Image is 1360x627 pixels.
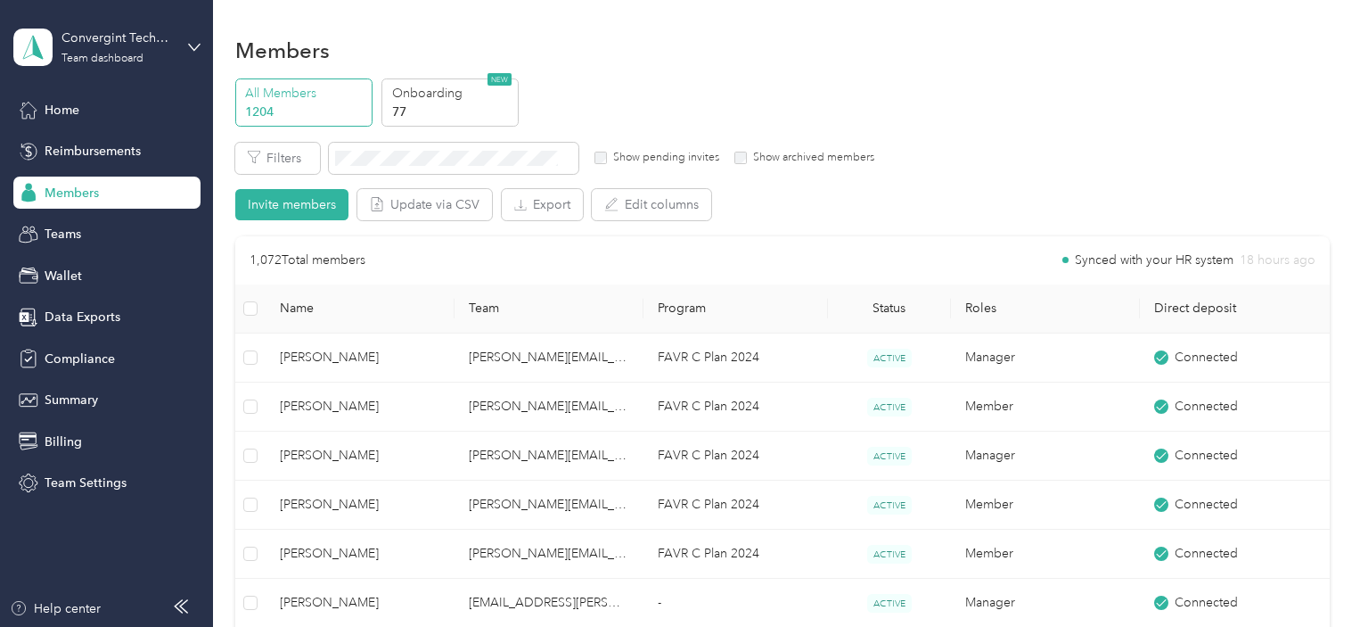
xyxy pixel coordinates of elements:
[951,432,1140,481] td: Manager
[266,481,455,530] td: Ryan Mossi
[280,397,440,417] span: [PERSON_NAME]
[45,142,141,161] span: Reimbursements
[45,350,115,368] span: Compliance
[1175,348,1238,367] span: Connected
[61,54,143,64] div: Team dashboard
[951,530,1140,579] td: Member
[266,285,455,334] th: Name
[455,481,643,530] td: mike.painter@convergint.com
[266,530,455,579] td: Michael Mccormack
[455,334,643,383] td: curt.tarpley@convergint.com
[607,150,719,166] label: Show pending invites
[45,433,82,451] span: Billing
[357,189,492,220] button: Update via CSV
[455,383,643,432] td: kevin.prior@convergint.com
[643,383,828,432] td: FAVR C Plan 2024
[951,334,1140,383] td: Manager
[280,544,440,564] span: [PERSON_NAME]
[502,189,583,220] button: Export
[455,432,643,481] td: brian.ashton@convergint.com
[951,383,1140,432] td: Member
[1175,446,1238,466] span: Connected
[45,474,127,492] span: Team Settings
[643,285,828,334] th: Program
[45,101,79,120] span: Home
[45,308,120,326] span: Data Exports
[45,391,98,409] span: Summary
[392,103,513,121] p: 77
[867,496,912,515] span: ACTIVE
[643,481,828,530] td: FAVR C Plan 2024
[280,593,440,613] span: [PERSON_NAME]
[245,84,366,103] p: All Members
[1075,254,1233,267] span: Synced with your HR system
[235,143,320,174] button: Filters
[592,189,711,220] button: Edit columns
[1260,527,1360,627] iframe: Everlance-gr Chat Button Frame
[455,530,643,579] td: terryann.schwiederek@convergint.com
[266,432,455,481] td: Brian Ashton
[235,41,330,60] h1: Members
[266,334,455,383] td: Curtis Tarpley
[643,432,828,481] td: FAVR C Plan 2024
[951,481,1140,530] td: Member
[280,348,440,367] span: [PERSON_NAME]
[867,349,912,367] span: ACTIVE
[867,447,912,466] span: ACTIVE
[1240,254,1315,267] span: 18 hours ago
[487,73,512,86] span: NEW
[867,398,912,417] span: ACTIVE
[867,594,912,613] span: ACTIVE
[10,599,101,618] button: Help center
[1140,285,1329,334] th: Direct deposit
[45,267,82,285] span: Wallet
[1175,495,1238,515] span: Connected
[266,383,455,432] td: Scott Moeller
[245,103,366,121] p: 1204
[1175,544,1238,564] span: Connected
[280,495,440,515] span: [PERSON_NAME]
[235,189,348,220] button: Invite members
[867,545,912,564] span: ACTIVE
[1175,593,1238,613] span: Connected
[455,285,643,334] th: Team
[643,334,828,383] td: FAVR C Plan 2024
[951,285,1140,334] th: Roles
[250,251,365,270] p: 1,072 Total members
[643,530,828,579] td: FAVR C Plan 2024
[392,84,513,103] p: Onboarding
[61,29,173,47] div: Convergint Technologies
[45,184,99,202] span: Members
[828,285,951,334] th: Status
[280,446,440,466] span: [PERSON_NAME]
[280,301,440,316] span: Name
[1175,397,1238,417] span: Connected
[747,150,874,166] label: Show archived members
[45,225,81,243] span: Teams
